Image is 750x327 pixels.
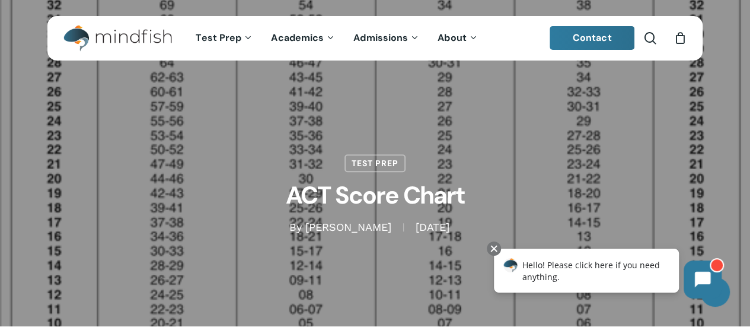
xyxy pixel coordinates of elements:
[289,223,302,231] span: By
[187,16,487,61] nav: Main Menu
[674,31,687,45] a: Cart
[79,172,672,220] h1: ACT Score Chart
[344,154,406,172] a: Test Prep
[550,26,635,50] a: Contact
[429,33,487,43] a: About
[481,239,733,310] iframe: Chatbot
[305,221,391,233] a: [PERSON_NAME]
[47,16,703,61] header: Main Menu
[271,31,324,44] span: Academics
[196,31,241,44] span: Test Prep
[187,33,262,43] a: Test Prep
[262,33,344,43] a: Academics
[403,223,461,231] span: [DATE]
[438,31,467,44] span: About
[344,33,429,43] a: Admissions
[353,31,408,44] span: Admissions
[573,31,612,44] span: Contact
